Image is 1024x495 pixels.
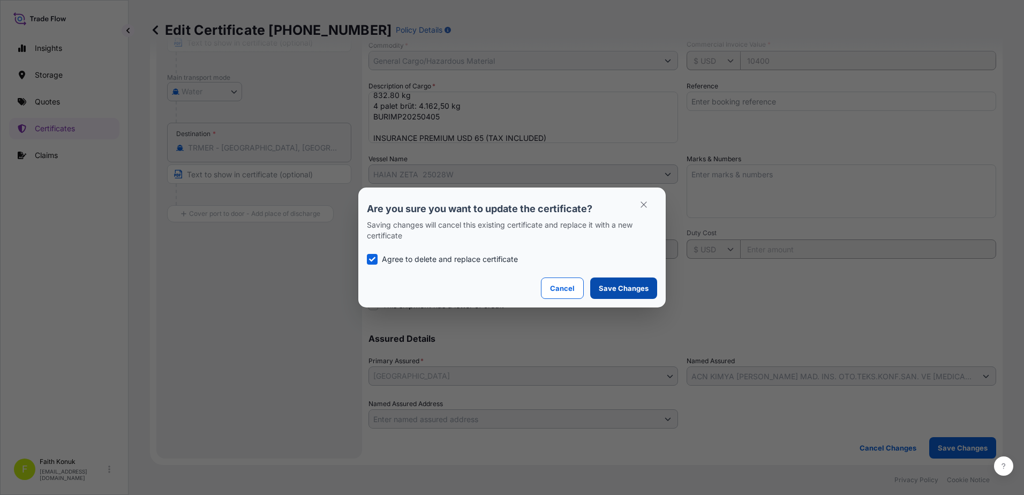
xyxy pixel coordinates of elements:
button: Cancel [541,277,584,299]
p: Saving changes will cancel this existing certificate and replace it with a new certificate [367,220,657,241]
p: Agree to delete and replace certificate [382,254,518,265]
p: Save Changes [599,283,649,294]
button: Save Changes [590,277,657,299]
p: Cancel [550,283,575,294]
p: Are you sure you want to update the certificate? [367,202,657,215]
